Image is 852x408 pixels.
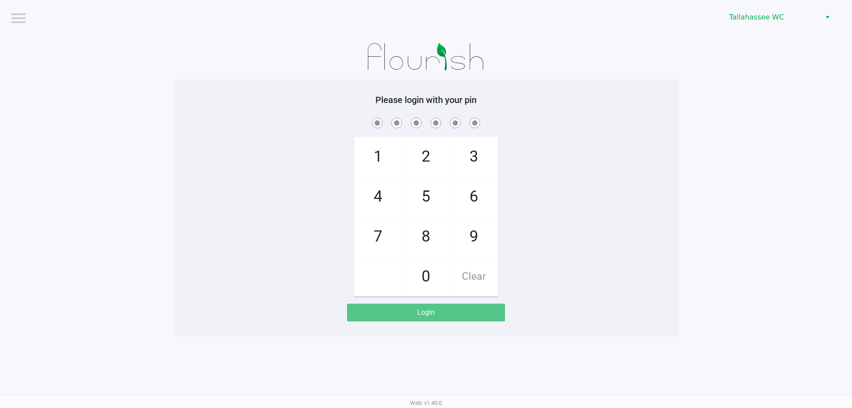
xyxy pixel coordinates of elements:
span: 7 [355,217,402,256]
span: 9 [450,217,497,256]
span: 4 [355,177,402,216]
span: 1 [355,137,402,176]
h5: Please login with your pin [180,95,672,105]
button: Select [821,9,834,25]
span: Web: v1.40.0 [410,400,442,406]
span: 2 [402,137,450,176]
span: 8 [402,217,450,256]
span: Tallahassee WC [729,12,816,23]
span: Clear [450,257,497,296]
span: 5 [402,177,450,216]
span: 3 [450,137,497,176]
span: 0 [402,257,450,296]
span: 6 [450,177,497,216]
